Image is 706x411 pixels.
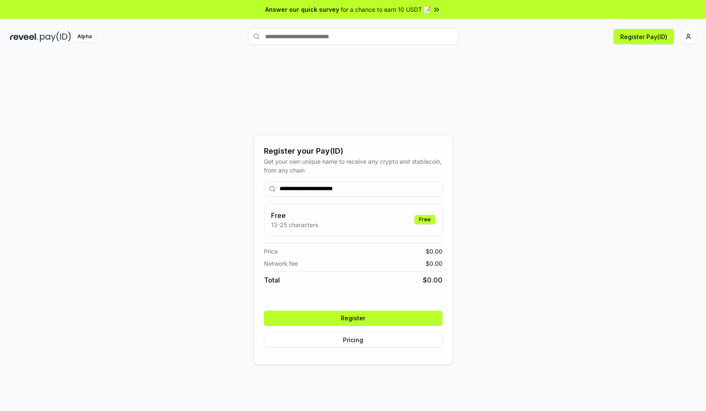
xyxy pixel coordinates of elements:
div: Register your Pay(ID) [264,145,443,157]
span: Answer our quick survey [265,5,339,14]
img: reveel_dark [10,31,38,42]
div: Alpha [73,31,96,42]
button: Register [264,311,443,326]
span: Price [264,247,278,256]
button: Register Pay(ID) [614,29,674,44]
span: Total [264,275,280,285]
img: pay_id [40,31,71,42]
button: Pricing [264,332,443,348]
h3: Free [271,210,318,220]
span: Network fee [264,259,298,268]
span: $ 0.00 [426,259,443,268]
div: Free [414,215,435,224]
span: for a chance to earn 10 USDT 📝 [341,5,431,14]
div: Get your own unique name to receive any crypto and stablecoin, from any chain [264,157,443,175]
span: $ 0.00 [426,247,443,256]
span: $ 0.00 [423,275,443,285]
p: 13-25 characters [271,220,318,229]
